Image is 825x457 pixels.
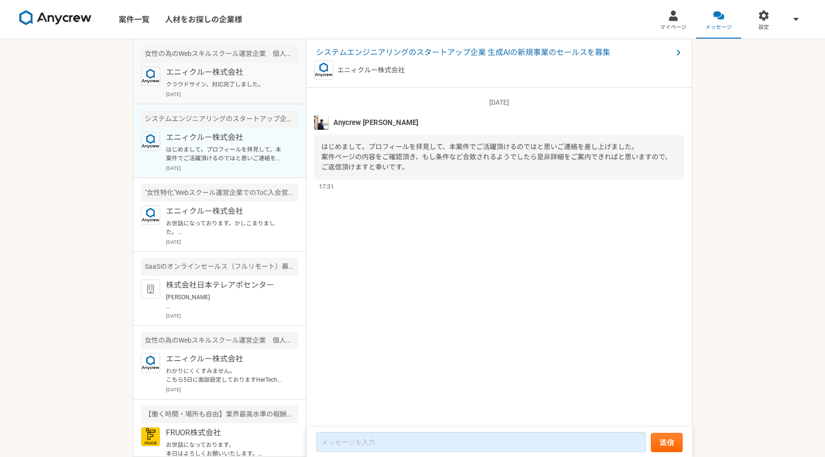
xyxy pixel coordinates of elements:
img: logo_text_blue_01.png [141,132,160,151]
p: わかりにくくすみません。 こちら5日に面談設定しておりますHerTech様となります。 ご確認よろしくお願いいたします。 [166,367,285,384]
img: 8DqYSo04kwAAAAASUVORK5CYII= [19,10,92,26]
span: システムエンジニアリングのスタートアップ企業 生成AIの新規事業のセールスを募集 [316,47,673,58]
p: クラウドサイン、対応完了しました。 [166,80,285,89]
p: FRUOR株式会社 [166,427,285,439]
p: [DATE] [166,91,298,98]
div: システムエンジニアリングのスタートアップ企業 生成AIの新規事業のセールスを募集 [141,110,298,128]
img: logo_text_blue_01.png [141,353,160,373]
p: [DATE] [166,312,298,319]
p: エニィクルー株式会社 [166,206,285,217]
img: logo_text_blue_01.png [141,206,160,225]
span: はじめまして。プロフィールを拝見して、本案件でご活躍頂けるのではと思いご連絡を差し上げました。 案件ページの内容をご確認頂き、もし条件など合致されるようでしたら是非詳細をご案内できればと思います... [321,143,672,171]
p: エニィクルー株式会社 [166,132,285,143]
p: お世話になっております。かしこまりました。 気になる案件等ございましたらお気軽にご連絡ください。 引き続きよろしくお願い致します。 [166,219,285,236]
div: 女性の為のWebスキルスクール運営企業 個人営業（フルリモート） [141,332,298,349]
div: 女性の為のWebスキルスクール運営企業 個人営業 [141,45,298,63]
p: [DATE] [166,165,298,172]
img: logo_text_blue_01.png [314,60,333,80]
img: FRUOR%E3%83%AD%E3%82%B3%E3%82%99.png [141,427,160,446]
img: logo_text_blue_01.png [141,67,160,86]
div: SaaSのオンラインセールス（フルリモート）募集 [141,258,298,276]
span: 設定 [758,24,769,31]
span: 17:31 [319,182,334,191]
div: 【働く時間・場所も自由】業界最高水準の報酬率を誇るキャリアアドバイザーを募集！ [141,405,298,423]
img: tomoya_yamashita.jpeg [314,115,329,130]
p: [DATE] [166,386,298,393]
p: [PERSON_NAME] お世話になっております。 再度ご予約をいただきありがとうございます。 [DATE] 15:30 - 16:00にてご予約を確認いたしました。 メールアドレスへGoog... [166,293,285,310]
img: default_org_logo-42cde973f59100197ec2c8e796e4974ac8490bb5b08a0eb061ff975e4574aa76.png [141,279,160,299]
p: エニィクルー株式会社 [166,67,285,78]
p: エニィクルー株式会社 [337,65,405,75]
p: 株式会社日本テレアポセンター [166,279,285,291]
p: [DATE] [314,97,684,108]
span: Anycrew [PERSON_NAME] [333,117,418,128]
p: はじめまして。プロフィールを拝見して、本案件でご活躍頂けるのではと思いご連絡を差し上げました。 案件ページの内容をご確認頂き、もし条件など合致されるようでしたら是非詳細をご案内できればと思います... [166,145,285,163]
div: "女性特化"Webスクール運営企業でのToC入会営業（フルリモート可） [141,184,298,202]
p: [DATE] [166,238,298,246]
button: 送信 [651,433,683,452]
span: マイページ [660,24,687,31]
span: メッセージ [705,24,732,31]
p: エニィクルー株式会社 [166,353,285,365]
